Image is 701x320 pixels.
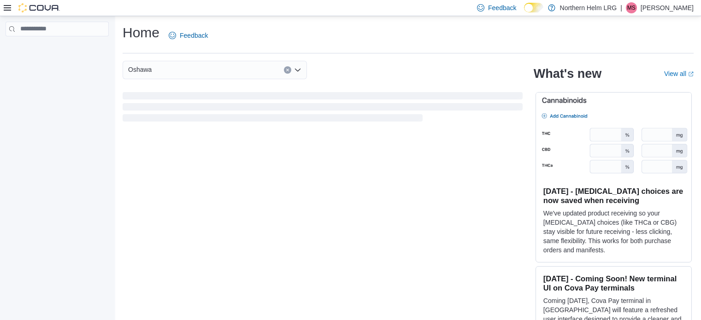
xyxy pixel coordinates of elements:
[524,3,543,12] input: Dark Mode
[620,2,622,13] p: |
[128,64,152,75] span: Oshawa
[18,3,60,12] img: Cova
[180,31,208,40] span: Feedback
[284,66,291,74] button: Clear input
[123,23,159,42] h1: Home
[627,2,636,13] span: MS
[560,2,617,13] p: Northern Helm LRG
[294,66,301,74] button: Open list of options
[165,26,212,45] a: Feedback
[6,38,109,60] nav: Complex example
[664,70,694,77] a: View allExternal link
[543,209,684,255] p: We've updated product receiving so your [MEDICAL_DATA] choices (like THCa or CBG) stay visible fo...
[534,66,601,81] h2: What's new
[543,186,684,205] h3: [DATE] - [MEDICAL_DATA] choices are now saved when receiving
[641,2,694,13] p: [PERSON_NAME]
[488,3,516,12] span: Feedback
[543,274,684,292] h3: [DATE] - Coming Soon! New terminal UI on Cova Pay terminals
[688,71,694,77] svg: External link
[123,94,523,123] span: Loading
[626,2,637,13] div: Monica Spina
